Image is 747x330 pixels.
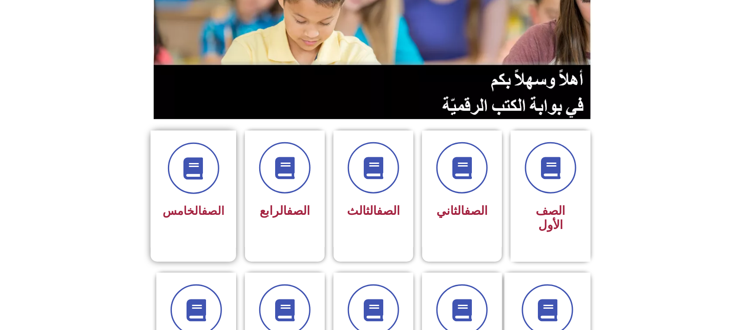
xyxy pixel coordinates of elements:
span: الثالث [347,204,400,218]
a: الصف [464,204,488,218]
span: الخامس [163,204,224,217]
a: الصف [287,204,310,218]
a: الصف [377,204,400,218]
span: الثاني [436,204,488,218]
span: الرابع [260,204,310,218]
a: الصف [202,204,224,217]
span: الصف الأول [536,204,566,232]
